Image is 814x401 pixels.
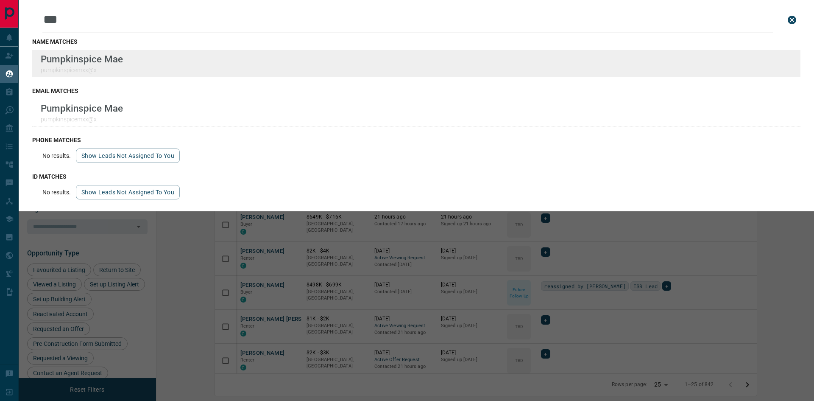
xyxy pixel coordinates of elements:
[41,67,123,73] p: pumpkinspicemxx@x
[41,103,123,114] p: Pumpkinspice Mae
[76,185,180,199] button: show leads not assigned to you
[76,149,180,163] button: show leads not assigned to you
[41,53,123,64] p: Pumpkinspice Mae
[783,11,800,28] button: close search bar
[32,87,800,94] h3: email matches
[32,173,800,180] h3: id matches
[32,38,800,45] h3: name matches
[42,152,71,159] p: No results.
[42,189,71,196] p: No results.
[32,137,800,143] h3: phone matches
[41,116,123,123] p: pumpkinspicemxx@x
